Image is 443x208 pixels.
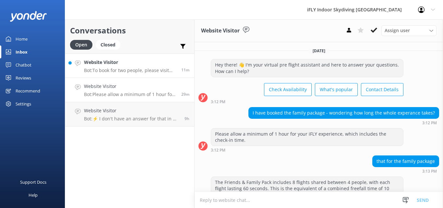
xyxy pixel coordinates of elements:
div: Hey there! 👋 I'm your virtual pre flight assistant and here to answer your questions. How can I h... [211,59,403,77]
div: Recommend [16,84,40,97]
div: Help [29,189,38,202]
strong: 3:12 PM [211,148,225,152]
img: yonder-white-logo.png [10,11,47,22]
div: Home [16,32,28,45]
button: What's popular [315,83,358,96]
div: Open [70,40,92,50]
div: Settings [16,97,31,110]
div: Sep 10 2025 03:12pm (UTC +12:00) Pacific/Auckland [211,99,403,104]
a: Closed [96,41,124,48]
div: Assign User [381,25,437,36]
h4: Website Visitor [84,59,176,66]
a: Open [70,41,96,48]
div: Chatbot [16,58,31,71]
a: Website VisitorBot:To book for two people, please visit [URL][DOMAIN_NAME] to check availability ... [65,54,194,78]
div: Sep 10 2025 03:12pm (UTC +12:00) Pacific/Auckland [248,120,439,125]
p: Bot: To book for two people, please visit [URL][DOMAIN_NAME] to check availability and complete y... [84,67,176,73]
span: Sep 10 2025 03:30pm (UTC +12:00) Pacific/Auckland [181,67,189,73]
a: Website VisitorBot:⚡ I don't have an answer for that in my knowledge base. Please try and rephras... [65,102,194,127]
span: Assign user [385,27,410,34]
div: that for the family package [373,156,439,167]
p: Bot: ⚡ I don't have an answer for that in my knowledge base. Please try and rephrase your questio... [84,116,180,122]
strong: 3:13 PM [422,169,437,173]
a: Website VisitorBot:Please allow a minimum of 1 hour for your iFLY experience, which includes the ... [65,78,194,102]
button: Check Availability [264,83,312,96]
div: Support Docs [20,176,46,189]
div: Closed [96,40,120,50]
div: The Friends & Family Pack includes 8 flights shared between 4 people, with each flight lasting 60... [211,177,403,201]
div: Please allow a minimum of 1 hour for your iFLY experience, which includes the check-in time. [211,128,403,146]
button: Contact Details [361,83,403,96]
div: Sep 10 2025 03:13pm (UTC +12:00) Pacific/Auckland [372,169,439,173]
p: Bot: Please allow a minimum of 1 hour for your iFLY experience, which includes the check-in time. [84,92,176,97]
strong: 3:12 PM [211,100,225,104]
strong: 3:12 PM [422,121,437,125]
h4: Website Visitor [84,107,180,114]
h2: Conversations [70,24,189,37]
div: Reviews [16,71,31,84]
span: Sep 10 2025 03:13pm (UTC +12:00) Pacific/Auckland [181,92,189,97]
h4: Website Visitor [84,83,176,90]
span: [DATE] [309,48,329,54]
div: Sep 10 2025 03:12pm (UTC +12:00) Pacific/Auckland [211,148,403,152]
div: Inbox [16,45,28,58]
div: I have booked the family package - wondering how long the whole experance takes? [249,107,439,118]
span: Sep 10 2025 05:57am (UTC +12:00) Pacific/Auckland [185,116,189,121]
h3: Website Visitor [201,27,240,35]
